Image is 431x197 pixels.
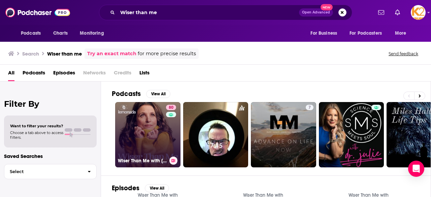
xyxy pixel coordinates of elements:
[169,104,173,111] span: 80
[87,50,136,58] a: Try an exact match
[390,27,415,40] button: open menu
[411,5,426,20] span: Logged in as K2Krupp
[112,90,141,98] h2: Podcasts
[392,7,403,18] a: Show notifications dropdown
[408,161,424,177] div: Open Intercom Messenger
[166,105,176,110] a: 80
[112,184,139,192] h2: Episodes
[321,4,333,10] span: New
[345,27,392,40] button: open menu
[16,27,49,40] button: open menu
[299,8,333,17] button: Open AdvancedNew
[395,29,406,38] span: More
[22,51,39,57] h3: Search
[145,184,169,192] button: View All
[302,11,330,14] span: Open Advanced
[114,67,131,81] span: Credits
[8,67,14,81] a: All
[251,102,316,167] a: 7
[23,67,45,81] a: Podcasts
[139,67,150,81] a: Lists
[47,51,82,57] h3: Wiser than me
[308,104,311,111] span: 7
[310,29,337,38] span: For Business
[53,67,75,81] a: Episodes
[75,27,112,40] button: open menu
[306,27,345,40] button: open menu
[10,124,63,128] span: Want to filter your results?
[5,6,70,19] img: Podchaser - Follow, Share and Rate Podcasts
[21,29,41,38] span: Podcasts
[115,102,180,167] a: 80Wiser Than Me with [PERSON_NAME]
[375,7,387,18] a: Show notifications dropdown
[4,169,82,174] span: Select
[53,29,68,38] span: Charts
[411,5,426,20] button: Show profile menu
[83,67,106,81] span: Networks
[146,90,170,98] button: View All
[411,5,426,20] img: User Profile
[118,158,167,164] h3: Wiser Than Me with [PERSON_NAME]
[306,105,313,110] a: 7
[10,130,63,140] span: Choose a tab above to access filters.
[80,29,104,38] span: Monitoring
[350,29,382,38] span: For Podcasters
[138,50,196,58] span: for more precise results
[387,51,420,57] button: Send feedback
[112,90,170,98] a: PodcastsView All
[99,5,352,20] div: Search podcasts, credits, & more...
[112,184,169,192] a: EpisodesView All
[4,153,97,159] p: Saved Searches
[118,7,299,18] input: Search podcasts, credits, & more...
[49,27,72,40] a: Charts
[4,99,97,109] h2: Filter By
[4,164,97,179] button: Select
